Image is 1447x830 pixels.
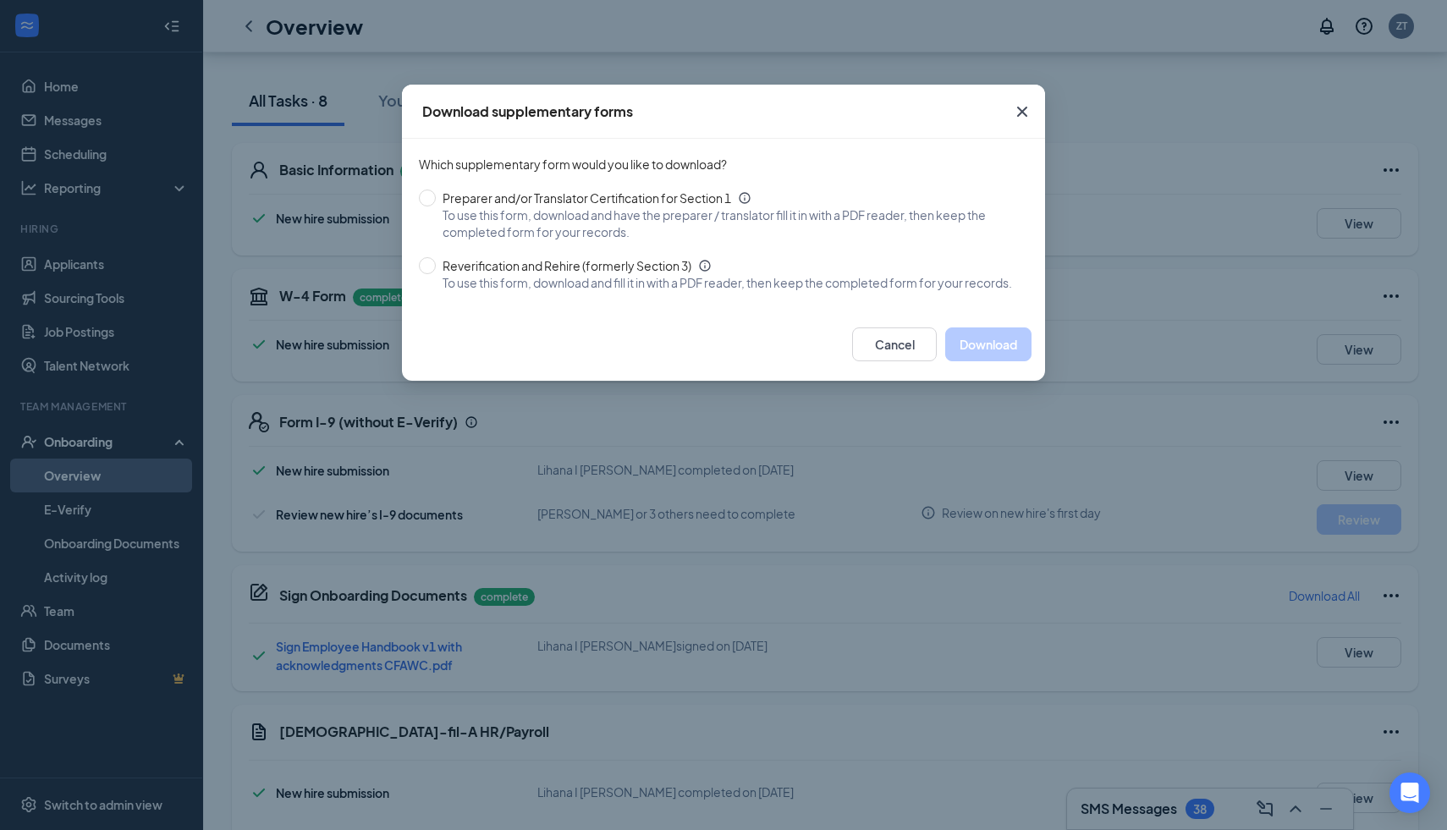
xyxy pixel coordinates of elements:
[443,257,691,274] span: Reverification and Rehire (formerly Section 3)
[738,191,751,205] svg: Info
[945,327,1032,361] button: Download
[443,274,1012,291] span: To use this form, download and fill it in with a PDF reader, then keep the completed form for you...
[999,85,1045,139] button: Close
[852,327,937,361] button: Cancel
[422,102,633,121] div: Download supplementary forms
[443,190,731,206] span: Preparer and/or Translator Certification for Section 1
[698,259,712,272] svg: Info
[1389,772,1430,813] div: Open Intercom Messenger
[1012,102,1032,122] svg: Cross
[443,206,1015,240] span: To use this form, download and have the preparer / translator fill it in with a PDF reader, then ...
[419,156,1028,173] span: Which supplementary form would you like to download?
